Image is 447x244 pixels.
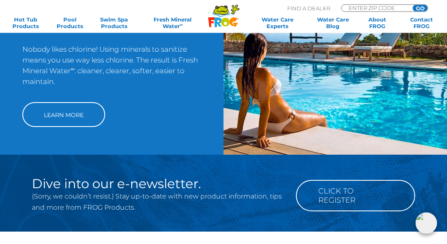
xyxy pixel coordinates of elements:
a: PoolProducts [53,16,87,29]
a: Swim SpaProducts [97,16,131,29]
a: Fresh MineralWater∞ [141,16,204,29]
input: Zip Code Form [348,5,404,11]
p: Nobody likes chlorine! Using minerals to sanitize means you use way less chlorine. The result is ... [22,44,201,94]
a: Hot TubProducts [8,16,43,29]
a: Water CareBlog [316,16,350,29]
a: ContactFROG [404,16,439,29]
a: Learn More [22,103,105,127]
sup: ∞ [180,22,183,27]
a: Click to Register [296,180,415,212]
a: AboutFROG [360,16,394,29]
img: openIcon [416,213,437,234]
input: GO [413,5,428,12]
a: Water CareExperts [249,16,306,29]
sup: ∞ [71,66,74,72]
p: (Sorry, we couldn’t resist.) Stay up-to-date with new product information, tips and more from FRO... [32,191,285,213]
h2: Dive into our e-newsletter. [32,177,285,191]
p: Find A Dealer [287,5,330,12]
img: img-truth-about-salt-fpo [223,6,447,155]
